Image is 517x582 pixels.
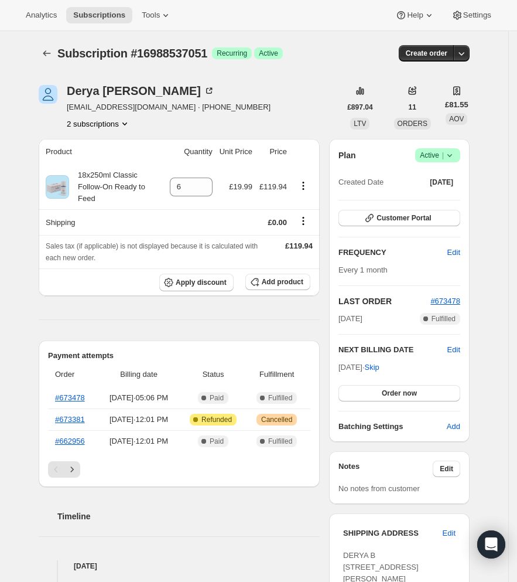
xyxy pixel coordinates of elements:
button: Subscriptions [39,45,55,62]
span: Refunded [201,415,232,424]
button: #673478 [430,295,460,307]
span: Recurring [217,49,247,58]
th: Shipping [39,209,166,235]
span: Derya Hitchcock [39,85,57,104]
span: LTV [354,120,366,128]
button: Add [440,417,467,436]
h3: SHIPPING ADDRESS [343,527,443,539]
span: [DATE] [338,313,362,325]
div: Derya [PERSON_NAME] [67,85,215,97]
span: Analytics [26,11,57,20]
button: Order now [338,385,460,401]
button: Add product [245,274,310,290]
h4: [DATE] [39,560,320,572]
span: Paid [210,437,224,446]
span: Add [447,421,460,433]
h2: Payment attempts [48,350,310,362]
span: [DATE] · 12:01 PM [101,435,176,447]
span: Fulfilled [268,393,292,403]
span: £81.55 [445,99,468,111]
button: 11 [402,99,423,115]
span: Tools [142,11,160,20]
button: Tools [135,7,179,23]
span: Created Date [338,176,384,188]
button: Subscriptions [66,7,132,23]
span: Subscription #16988537051 [57,47,207,60]
button: Product actions [294,179,313,192]
span: [DATE] · 12:01 PM [101,414,176,426]
span: Edit [440,464,453,474]
span: Apply discount [176,278,227,287]
nav: Pagination [48,461,310,478]
span: AOV [449,115,464,123]
span: Create order [406,49,447,58]
span: | [442,151,444,160]
h6: Batching Settings [338,421,447,433]
button: Next [64,461,80,478]
div: Open Intercom Messenger [477,530,505,559]
th: Product [39,139,166,165]
button: Create order [399,45,454,62]
button: Skip [358,358,386,377]
th: Price [256,139,290,165]
h2: LAST ORDER [338,295,430,307]
h2: NEXT BILLING DATE [338,344,447,356]
span: Edit [443,527,456,539]
span: Every 1 month [338,266,388,274]
span: £119.94 [259,182,287,191]
button: Help [388,7,441,23]
th: Unit Price [216,139,256,165]
span: Customer Portal [376,213,431,223]
button: [DATE] [423,174,460,190]
span: Active [259,49,278,58]
span: Help [407,11,423,20]
span: £119.94 [285,241,313,250]
button: Apply discount [159,274,234,291]
span: [DATE] · 05:06 PM [101,392,176,404]
th: Quantity [166,139,216,165]
span: Paid [210,393,224,403]
div: 18x250ml Classic Follow-On Ready to Feed [69,169,163,205]
a: #673478 [430,297,460,305]
span: 11 [409,103,416,112]
a: #673478 [55,393,85,402]
span: [EMAIL_ADDRESS][DOMAIN_NAME] · [PHONE_NUMBER] [67,101,271,113]
span: [DATE] · [338,363,379,372]
a: #662956 [55,437,85,445]
button: Edit [447,344,460,356]
span: Settings [463,11,491,20]
h3: Notes [338,461,433,477]
span: Subscriptions [73,11,125,20]
span: Cancelled [261,415,292,424]
span: Sales tax (if applicable) is not displayed because it is calculated with each new order. [46,242,258,262]
h2: FREQUENCY [338,247,447,258]
span: [DATE] [430,178,453,187]
span: ORDERS [398,120,427,128]
span: Fulfilled [268,437,292,446]
span: Billing date [101,369,176,380]
span: Order now [382,389,417,398]
button: Settings [444,7,498,23]
span: Edit [447,247,460,258]
img: product img [46,175,69,199]
button: Product actions [67,118,131,130]
button: Edit [436,524,463,543]
span: Add product [262,277,303,287]
span: No notes from customer [338,484,420,493]
h2: Plan [338,149,356,161]
button: Edit [440,243,467,262]
button: Edit [433,461,460,477]
button: Customer Portal [338,210,460,226]
span: Skip [365,362,379,373]
span: £19.99 [229,182,252,191]
span: Fulfilled [432,314,456,324]
h2: Timeline [57,510,320,522]
span: £897.04 [347,103,372,112]
span: £0.00 [268,218,287,227]
span: Fulfillment [250,369,303,380]
button: £897.04 [340,99,379,115]
button: Shipping actions [294,215,313,227]
span: Status [183,369,243,380]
